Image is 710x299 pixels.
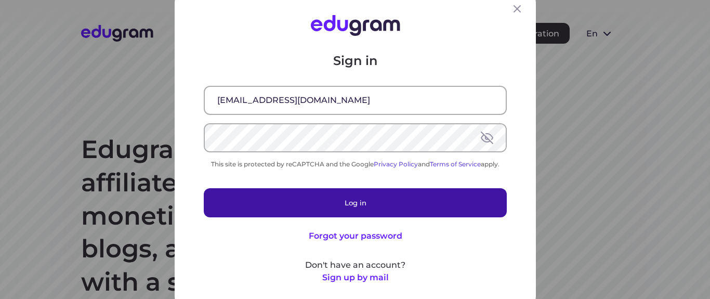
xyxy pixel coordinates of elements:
[204,259,507,271] p: Don't have an account?
[374,160,418,168] a: Privacy Policy
[204,160,507,168] div: This site is protected by reCAPTCHA and the Google and apply.
[205,87,506,114] input: Email
[310,15,400,36] img: Edugram Logo
[322,271,388,284] button: Sign up by mail
[430,160,481,168] a: Terms of Service
[204,188,507,217] button: Log in
[204,53,507,69] p: Sign in
[308,230,402,242] button: Forgot your password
